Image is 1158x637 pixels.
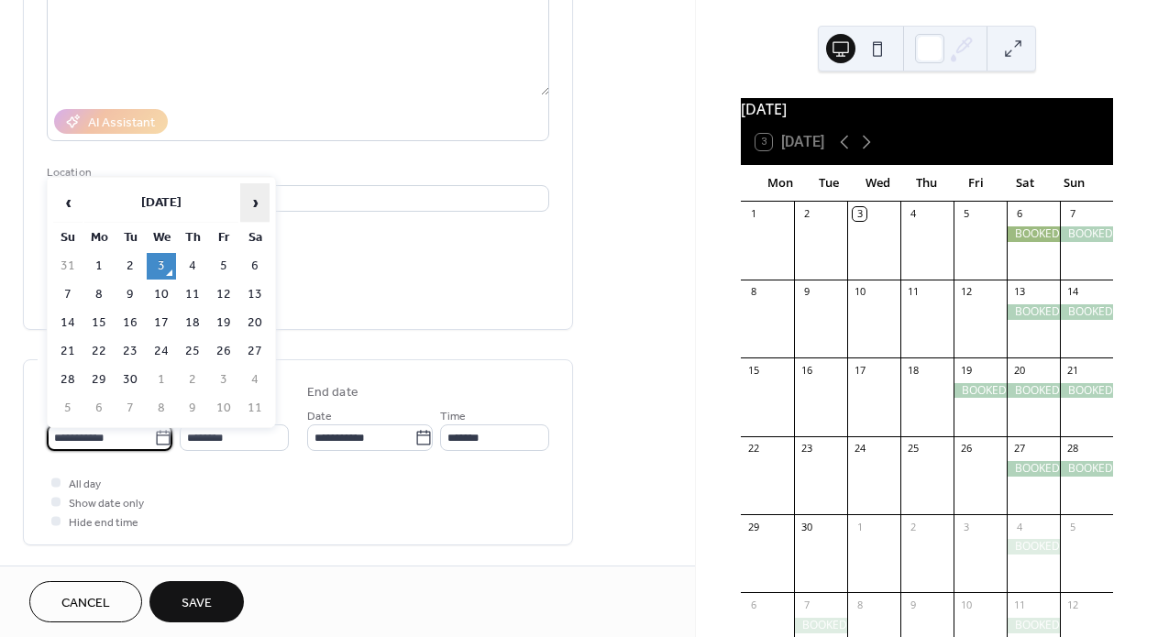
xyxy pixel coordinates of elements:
div: 27 [1012,442,1026,456]
div: 13 [1012,285,1026,299]
td: 11 [240,395,270,422]
div: 9 [800,285,813,299]
div: Sun [1050,165,1098,202]
div: 8 [853,598,866,611]
td: 5 [209,253,238,280]
div: 24 [853,442,866,456]
td: 17 [147,310,176,336]
td: 26 [209,338,238,365]
div: 5 [1065,520,1079,533]
td: 14 [53,310,83,336]
div: 15 [746,363,760,377]
div: End date [307,383,358,402]
td: 4 [240,367,270,393]
td: 1 [84,253,114,280]
div: 5 [959,207,973,221]
td: 12 [209,281,238,308]
th: Su [53,225,83,251]
div: 6 [1012,207,1026,221]
td: 6 [84,395,114,422]
div: 12 [1065,598,1079,611]
div: 3 [853,207,866,221]
div: 7 [1065,207,1079,221]
td: 2 [116,253,145,280]
td: 22 [84,338,114,365]
td: 27 [240,338,270,365]
div: 6 [746,598,760,611]
div: 30 [800,520,813,533]
button: Save [149,581,244,622]
div: BOOKED [1007,618,1060,633]
div: Mon [755,165,804,202]
div: 2 [906,520,920,533]
td: 10 [209,395,238,422]
td: 28 [53,367,83,393]
div: 16 [800,363,813,377]
div: 4 [1012,520,1026,533]
div: 11 [906,285,920,299]
span: Time [440,407,466,426]
div: BOOKED [1007,539,1060,555]
div: 23 [800,442,813,456]
td: 20 [240,310,270,336]
td: 19 [209,310,238,336]
div: 28 [1065,442,1079,456]
div: 1 [746,207,760,221]
td: 5 [53,395,83,422]
th: Fr [209,225,238,251]
td: 29 [84,367,114,393]
div: 2 [800,207,813,221]
div: BOOKED [1060,461,1113,477]
div: Fri [952,165,1000,202]
span: ‹ [54,184,82,221]
div: 1 [853,520,866,533]
div: 7 [800,598,813,611]
td: 13 [240,281,270,308]
div: 26 [959,442,973,456]
div: Wed [854,165,902,202]
div: 17 [853,363,866,377]
div: BOOKED [1060,383,1113,399]
button: Cancel [29,581,142,622]
td: 9 [116,281,145,308]
td: 24 [147,338,176,365]
td: 23 [116,338,145,365]
th: Mo [84,225,114,251]
td: 8 [84,281,114,308]
span: › [241,184,269,221]
div: BOOKED [1007,226,1060,242]
div: 10 [853,285,866,299]
div: Sat [1000,165,1049,202]
div: BOOKED [954,383,1007,399]
div: BOOKED [1007,383,1060,399]
div: 11 [1012,598,1026,611]
span: Hide end time [69,513,138,533]
span: Cancel [61,594,110,613]
td: 4 [178,253,207,280]
th: [DATE] [84,183,238,223]
th: We [147,225,176,251]
td: 7 [53,281,83,308]
td: 9 [178,395,207,422]
div: 20 [1012,363,1026,377]
td: 31 [53,253,83,280]
td: 21 [53,338,83,365]
span: Date [307,407,332,426]
td: 11 [178,281,207,308]
div: 21 [1065,363,1079,377]
span: All day [69,475,101,494]
td: 25 [178,338,207,365]
td: 3 [209,367,238,393]
div: [DATE] [741,98,1113,120]
div: 8 [746,285,760,299]
td: 18 [178,310,207,336]
span: Save [182,594,212,613]
td: 1 [147,367,176,393]
td: 30 [116,367,145,393]
td: 15 [84,310,114,336]
th: Th [178,225,207,251]
div: Thu [902,165,951,202]
div: BOOKED [1060,304,1113,320]
td: 8 [147,395,176,422]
